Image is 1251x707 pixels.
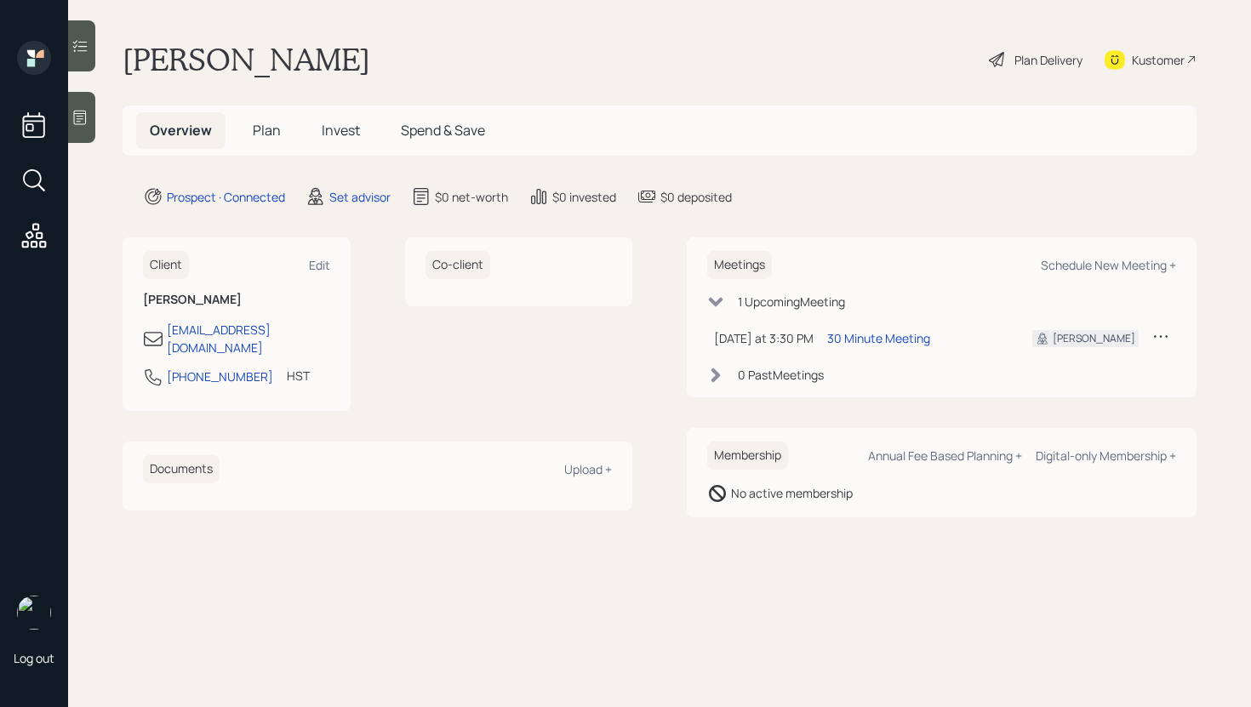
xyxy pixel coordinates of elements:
div: Plan Delivery [1014,51,1082,69]
div: Prospect · Connected [167,188,285,206]
div: Annual Fee Based Planning + [868,448,1022,464]
div: Kustomer [1132,51,1185,69]
div: HST [287,367,310,385]
div: [PERSON_NAME] [1053,331,1135,346]
div: [EMAIL_ADDRESS][DOMAIN_NAME] [167,321,330,356]
div: Upload + [564,461,612,477]
div: 1 Upcoming Meeting [738,293,845,311]
h6: [PERSON_NAME] [143,293,330,307]
span: Spend & Save [401,121,485,140]
div: $0 invested [552,188,616,206]
h6: Meetings [707,251,772,279]
div: 0 Past Meeting s [738,366,824,384]
div: $0 net-worth [435,188,508,206]
h6: Documents [143,455,220,483]
div: Digital-only Membership + [1036,448,1176,464]
div: $0 deposited [660,188,732,206]
h6: Client [143,251,189,279]
div: [DATE] at 3:30 PM [714,329,814,347]
img: retirable_logo.png [17,596,51,630]
div: [PHONE_NUMBER] [167,368,273,385]
span: Plan [253,121,281,140]
h6: Co-client [426,251,490,279]
div: Log out [14,650,54,666]
div: 30 Minute Meeting [827,329,930,347]
div: Set advisor [329,188,391,206]
span: Overview [150,121,212,140]
div: Edit [309,257,330,273]
span: Invest [322,121,360,140]
h6: Membership [707,442,788,470]
div: Schedule New Meeting + [1041,257,1176,273]
h1: [PERSON_NAME] [123,41,370,78]
div: No active membership [731,484,853,502]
